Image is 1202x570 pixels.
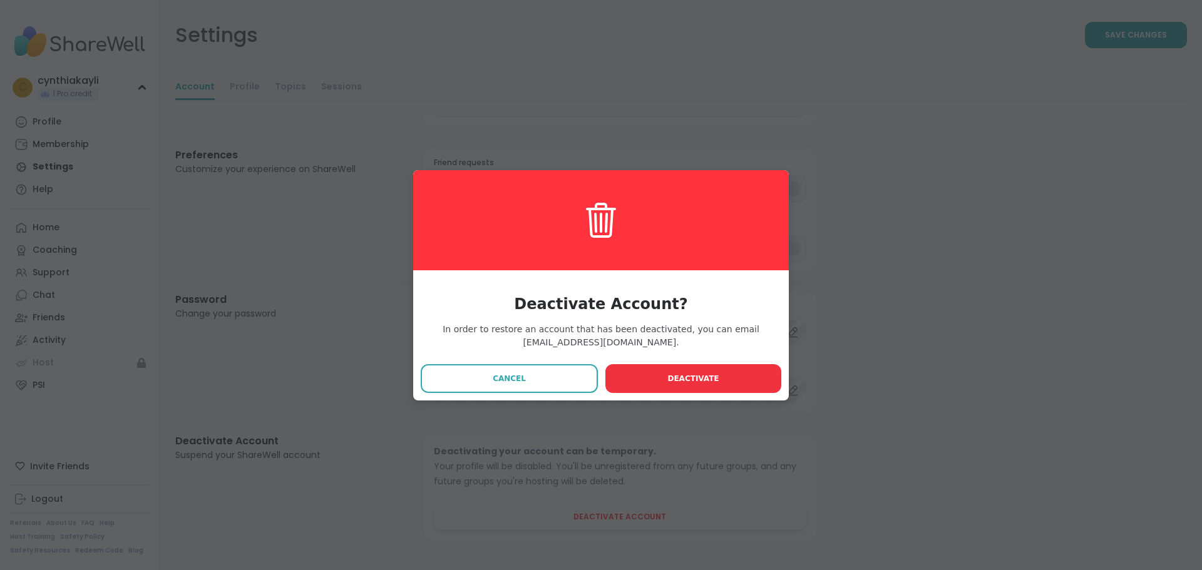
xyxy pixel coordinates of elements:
button: Cancel [421,364,598,393]
span: Deactivate [667,373,719,384]
button: Deactivate [605,364,781,393]
span: In order to restore an account that has been deactivated, you can email [EMAIL_ADDRESS][DOMAIN_NA... [421,323,781,349]
span: Cancel [493,373,526,384]
h3: Deactivate Account? [421,293,781,315]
